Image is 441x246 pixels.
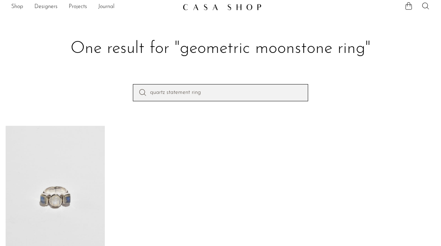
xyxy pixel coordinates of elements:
[11,38,430,60] h1: One result for "geometric moonstone ring"
[11,1,177,13] nav: Desktop navigation
[11,1,177,13] ul: NEW HEADER MENU
[133,84,308,101] input: Perform a search
[98,2,115,12] a: Journal
[34,2,57,12] a: Designers
[11,2,23,12] a: Shop
[69,2,87,12] a: Projects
